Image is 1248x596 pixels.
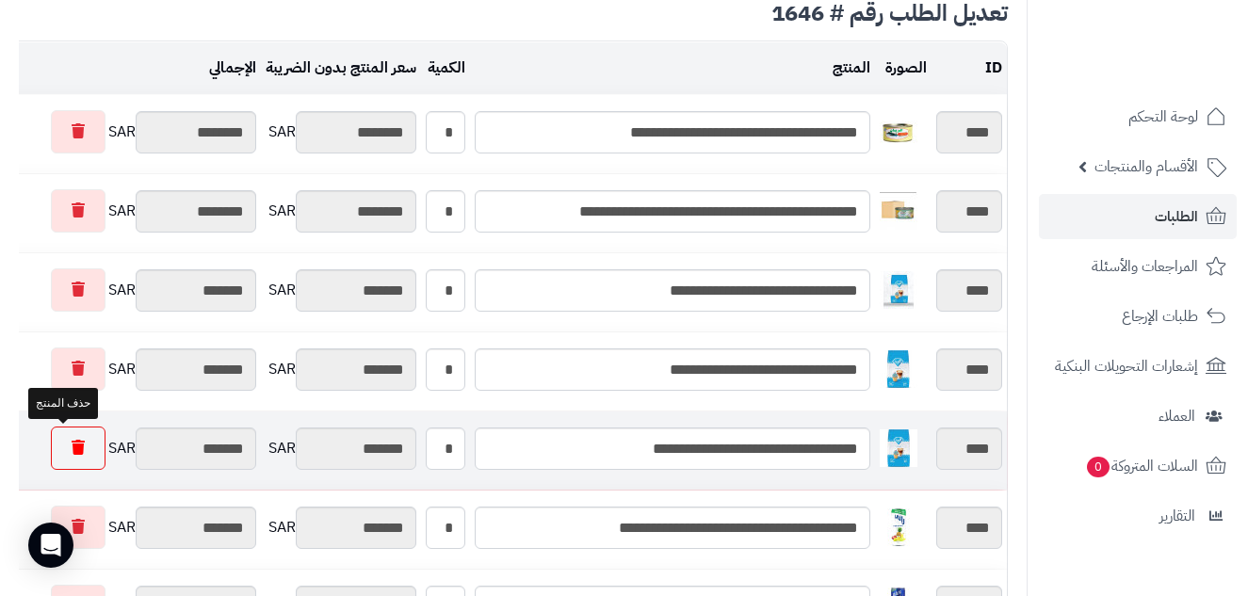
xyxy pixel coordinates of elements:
[1120,53,1230,92] img: logo-2.png
[470,42,875,94] td: المنتج
[1122,303,1198,330] span: طلبات الإرجاع
[266,190,416,233] div: SAR
[1155,203,1198,230] span: الطلبات
[1159,403,1195,429] span: العملاء
[880,508,917,546] img: 1748079402-71qRSg1-gVL._AC_SL1500-40x40.jpg
[1039,493,1237,539] a: التقارير
[1159,503,1195,529] span: التقارير
[266,348,416,391] div: SAR
[261,42,421,94] td: سعر المنتج بدون الضريبة
[1128,104,1198,130] span: لوحة التحكم
[1039,294,1237,339] a: طلبات الإرجاع
[880,113,917,151] img: 1747285963-kmyaPmSEmkid7DTRiewB17iRffZZKLAT-40x40.jpg
[1087,457,1110,477] span: 0
[1039,394,1237,439] a: العملاء
[1092,253,1198,280] span: المراجعات والأسئلة
[19,2,1008,24] div: تعديل الطلب رقم # 1646
[1055,353,1198,379] span: إشعارات التحويلات البنكية
[932,42,1007,94] td: ID
[1085,453,1198,479] span: السلات المتروكة
[28,523,73,568] div: Open Intercom Messenger
[421,42,470,94] td: الكمية
[1039,443,1237,489] a: السلات المتروكة0
[266,507,416,549] div: SAR
[266,111,416,153] div: SAR
[1039,94,1237,139] a: لوحة التحكم
[880,350,917,388] img: 1747422865-61UT6OXd80L._AC_SL1270-40x40.jpg
[1039,344,1237,389] a: إشعارات التحويلات البنكية
[1094,153,1198,180] span: الأقسام والمنتجات
[880,271,917,309] img: 1747422643-H9NtV8ZjzdFc2NGcwko8EIkc2J63vLRu-40x40.jpg
[875,42,932,94] td: الصورة
[1039,194,1237,239] a: الطلبات
[266,269,416,312] div: SAR
[880,192,917,230] img: 1747306829-Screenshot%202025-05-15%20135509-40x40.jpg
[880,429,917,467] img: 1747423076-61eTFA9P4wL._AC_SL1411-40x40.jpg
[1039,244,1237,289] a: المراجعات والأسئلة
[28,388,98,419] div: حذف المنتج
[266,427,416,470] div: SAR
